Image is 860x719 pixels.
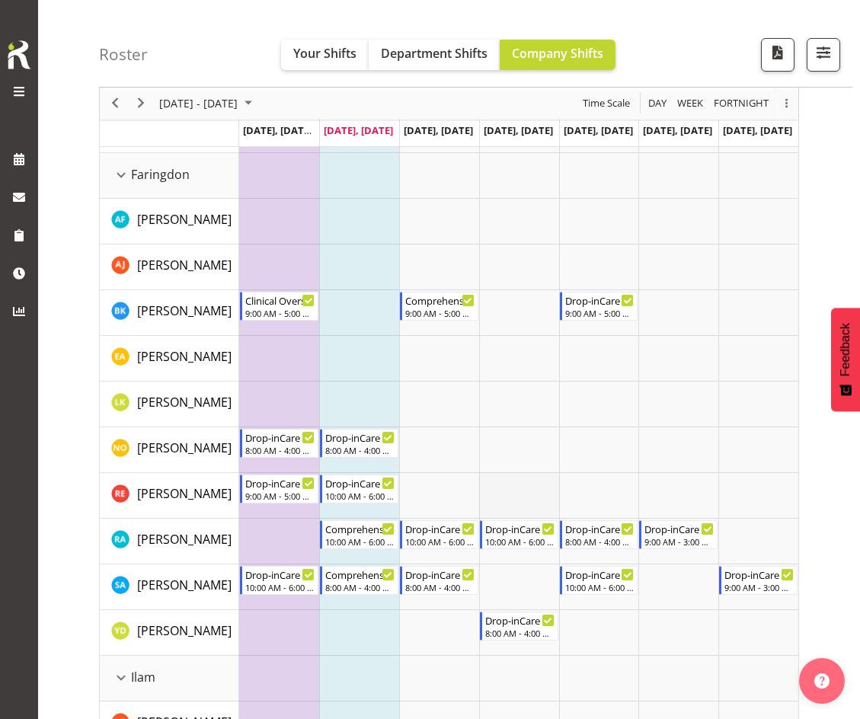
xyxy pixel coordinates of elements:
button: Feedback - Show survey [831,308,860,411]
a: [PERSON_NAME] [137,484,232,503]
button: Department Shifts [369,40,500,70]
td: Amy Johannsen resource [100,244,239,290]
a: [PERSON_NAME] [137,576,232,594]
div: 9:00 AM - 5:00 PM [245,490,315,502]
div: Rachna Anderson"s event - Comprehensive Consult 10-6 Begin From Tuesday, September 23, 2025 at 10... [320,520,398,549]
div: Comprehensive Consult 10-6 [325,521,395,536]
h4: Roster [99,46,148,63]
span: Time Scale [581,94,631,113]
div: Sarah Abbott"s event - Drop-inCare 10-6 Begin From Monday, September 22, 2025 at 10:00:00 AM GMT+... [240,566,318,595]
a: [PERSON_NAME] [137,530,232,548]
span: [DATE], [DATE] [404,123,473,137]
div: previous period [102,88,128,120]
td: Faringdon resource [100,153,239,199]
span: [PERSON_NAME] [137,531,232,548]
div: Brian Ko"s event - Comprehensive Consult 9-5 Begin From Wednesday, September 24, 2025 at 9:00:00 ... [400,292,478,321]
a: [PERSON_NAME] [137,347,232,366]
div: Natasha Ottley"s event - Drop-inCare 8-4 Begin From Monday, September 22, 2025 at 8:00:00 AM GMT+... [240,429,318,458]
button: September 2025 [157,94,259,113]
div: Yvonne Denny"s event - Drop-inCare 8-4 Begin From Thursday, September 25, 2025 at 8:00:00 AM GMT+... [480,612,558,641]
a: [PERSON_NAME] [137,256,232,274]
span: [PERSON_NAME] [137,622,232,639]
td: Ena Advincula resource [100,336,239,382]
td: Sarah Abbott resource [100,564,239,610]
div: Drop-inCare 9-5 [565,292,635,308]
div: Rachna Anderson"s event - Drop-inCare 10-6 Begin From Wednesday, September 24, 2025 at 10:00:00 A... [400,520,478,549]
span: Feedback [839,323,852,376]
div: Drop-inCare 10-6 [485,521,555,536]
div: Rachna Anderson"s event - Drop-inCare 10-6 Begin From Thursday, September 25, 2025 at 10:00:00 AM... [480,520,558,549]
div: Drop-inCare 9-5 [245,475,315,491]
div: 10:00 AM - 6:00 PM [405,535,475,548]
div: Drop-inCare 8-4 [565,521,635,536]
span: [DATE], [DATE] [484,123,553,137]
button: Previous [105,94,126,113]
span: Ilam [131,668,155,686]
button: Fortnight [711,94,772,113]
div: Drop-inCare 8-4 [485,612,555,628]
span: [PERSON_NAME] [137,394,232,411]
div: 9:00 AM - 5:00 PM [405,307,475,319]
span: [DATE], [DATE] [324,123,393,137]
div: Sarah Abbott"s event - Comprehensive Consult 8-4 Begin From Tuesday, September 23, 2025 at 8:00:0... [320,566,398,595]
a: [PERSON_NAME] [137,393,232,411]
span: [PERSON_NAME] [137,348,232,365]
div: 10:00 AM - 6:00 PM [565,581,635,593]
div: 9:00 AM - 5:00 PM [245,307,315,319]
img: Rosterit icon logo [4,38,34,72]
div: Drop-inCare 10-6 [325,475,395,491]
a: [PERSON_NAME] [137,439,232,457]
div: Drop-inCare 9-3 [724,567,794,582]
span: Faringdon [131,165,190,184]
div: 10:00 AM - 6:00 PM [485,535,555,548]
div: Sarah Abbott"s event - Drop-inCare 9-3 Begin From Sunday, September 28, 2025 at 9:00:00 AM GMT+13... [719,566,798,595]
div: 8:00 AM - 4:00 PM [325,581,395,593]
td: Yvonne Denny resource [100,610,239,656]
a: [PERSON_NAME] [137,302,232,320]
span: [PERSON_NAME] [137,257,232,273]
button: Download a PDF of the roster according to the set date range. [761,38,794,72]
button: Time Scale [580,94,633,113]
span: [DATE] - [DATE] [158,94,239,113]
div: Drop-inCare 8-4 [325,430,395,445]
div: 8:00 AM - 4:00 PM [405,581,475,593]
div: Rachna Anderson"s event - Drop-inCare 8-4 Begin From Friday, September 26, 2025 at 8:00:00 AM GMT... [560,520,638,549]
td: Natasha Ottley resource [100,427,239,473]
span: Day [647,94,668,113]
div: 9:00 AM - 3:00 PM [644,535,714,548]
div: Rachel Els"s event - Drop-inCare 9-5 Begin From Monday, September 22, 2025 at 9:00:00 AM GMT+12:0... [240,475,318,503]
div: Drop-inCare 10-6 [565,567,635,582]
td: Brian Ko resource [100,290,239,336]
span: [DATE], [DATE] [564,123,633,137]
div: 8:00 AM - 4:00 PM [245,444,315,456]
div: Comprehensive Consult 8-4 [325,567,395,582]
span: [PERSON_NAME] [137,302,232,319]
div: Brian Ko"s event - Clinical Oversight Begin From Monday, September 22, 2025 at 9:00:00 AM GMT+12:... [240,292,318,321]
div: overflow [774,88,798,120]
div: Drop-inCare 9-3 [644,521,714,536]
div: Drop-inCare 8-4 [245,430,315,445]
button: Next [131,94,152,113]
button: Filter Shifts [807,38,840,72]
span: Your Shifts [293,45,356,62]
td: Alex Ferguson resource [100,199,239,244]
span: [PERSON_NAME] [137,439,232,456]
span: Week [676,94,705,113]
button: Timeline Week [675,94,706,113]
div: 10:00 AM - 6:00 PM [325,490,395,502]
button: Your Shifts [281,40,369,70]
div: Sarah Abbott"s event - Drop-inCare 8-4 Begin From Wednesday, September 24, 2025 at 8:00:00 AM GMT... [400,566,478,595]
div: 8:00 AM - 4:00 PM [485,627,555,639]
div: Drop-inCare 10-6 [405,521,475,536]
div: 10:00 AM - 6:00 PM [245,581,315,593]
a: [PERSON_NAME] [137,622,232,640]
div: Drop-inCare 8-4 [405,567,475,582]
div: Natasha Ottley"s event - Drop-inCare 8-4 Begin From Tuesday, September 23, 2025 at 8:00:00 AM GMT... [320,429,398,458]
div: Brian Ko"s event - Drop-inCare 9-5 Begin From Friday, September 26, 2025 at 9:00:00 AM GMT+12:00 ... [560,292,638,321]
div: 9:00 AM - 5:00 PM [565,307,635,319]
a: [PERSON_NAME] [137,210,232,228]
span: [PERSON_NAME] [137,577,232,593]
span: [DATE], [DATE] [723,123,792,137]
div: Rachel Els"s event - Drop-inCare 10-6 Begin From Tuesday, September 23, 2025 at 10:00:00 AM GMT+1... [320,475,398,503]
span: [PERSON_NAME] [137,211,232,228]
